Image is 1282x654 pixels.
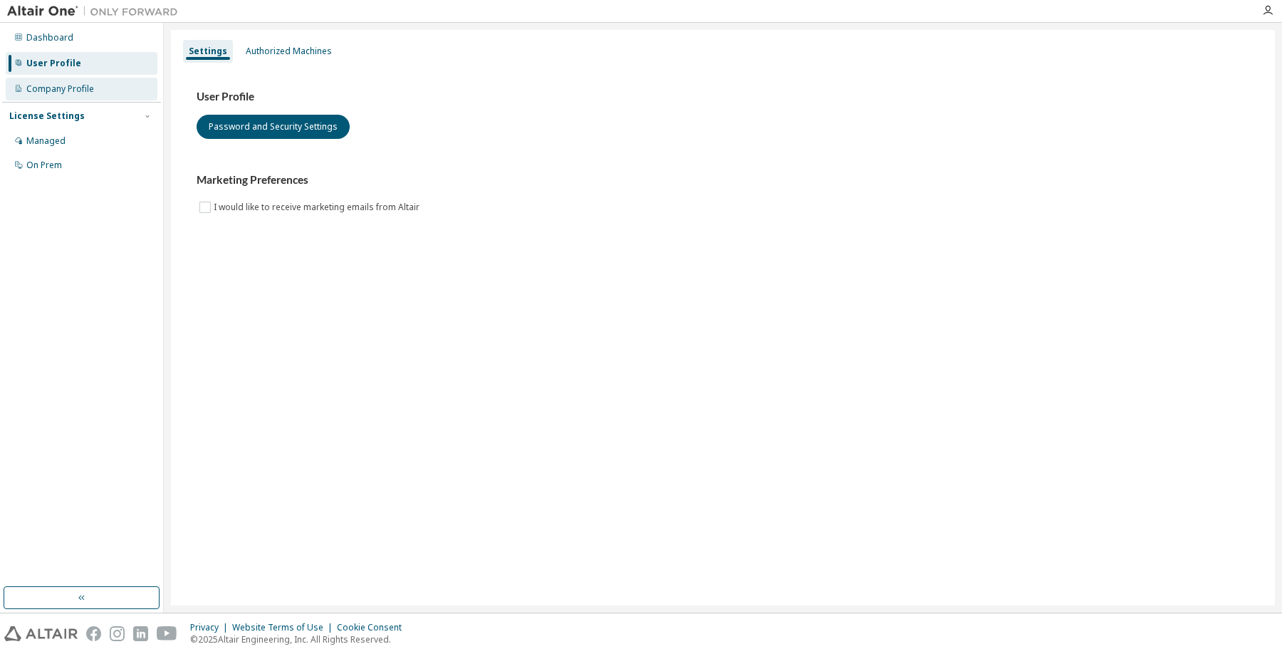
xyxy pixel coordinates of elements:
[197,173,1249,187] h3: Marketing Preferences
[110,626,125,641] img: instagram.svg
[197,90,1249,104] h3: User Profile
[197,115,350,139] button: Password and Security Settings
[26,83,94,95] div: Company Profile
[4,626,78,641] img: altair_logo.svg
[26,58,81,69] div: User Profile
[214,199,422,216] label: I would like to receive marketing emails from Altair
[26,160,62,171] div: On Prem
[9,110,85,122] div: License Settings
[337,622,410,633] div: Cookie Consent
[86,626,101,641] img: facebook.svg
[246,46,332,57] div: Authorized Machines
[157,626,177,641] img: youtube.svg
[133,626,148,641] img: linkedin.svg
[189,46,227,57] div: Settings
[26,32,73,43] div: Dashboard
[7,4,185,19] img: Altair One
[190,622,232,633] div: Privacy
[190,633,410,645] p: © 2025 Altair Engineering, Inc. All Rights Reserved.
[26,135,66,147] div: Managed
[232,622,337,633] div: Website Terms of Use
